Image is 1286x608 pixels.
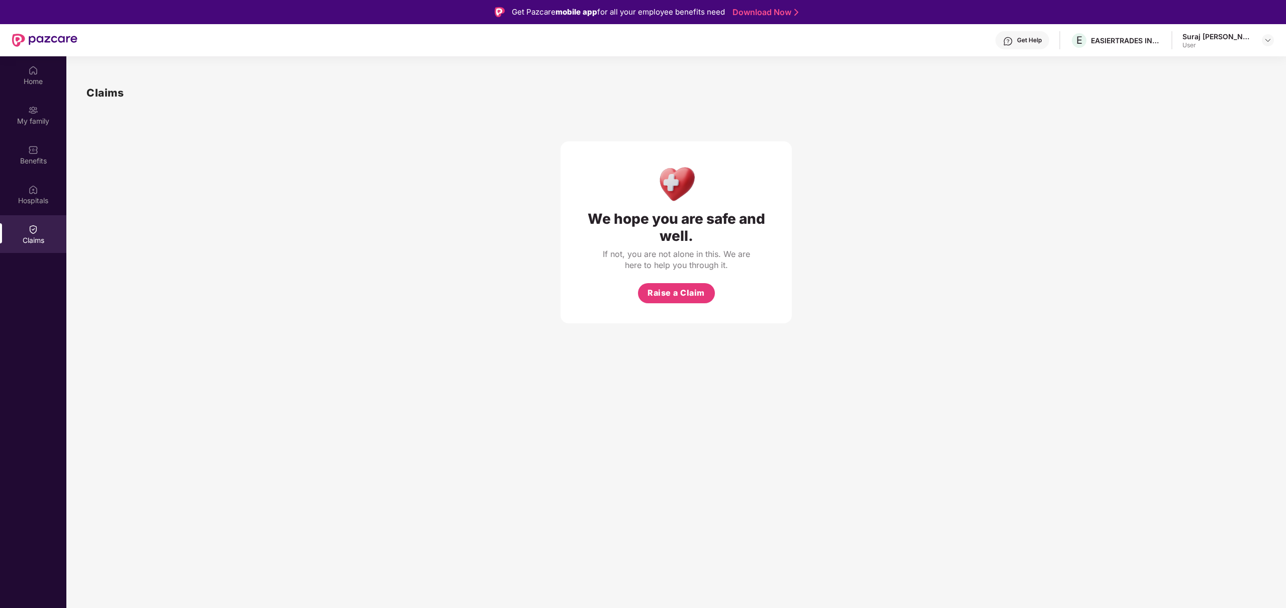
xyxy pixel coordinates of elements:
div: Suraj [PERSON_NAME] [1182,32,1253,41]
button: Raise a Claim [638,283,715,303]
span: E [1076,34,1082,46]
img: New Pazcare Logo [12,34,77,47]
img: Logo [495,7,505,17]
div: User [1182,41,1253,49]
strong: mobile app [556,7,597,17]
span: Raise a Claim [648,287,705,299]
div: Get Help [1017,36,1042,44]
img: svg+xml;base64,PHN2ZyBpZD0iQmVuZWZpdHMiIHhtbG5zPSJodHRwOi8vd3d3LnczLm9yZy8yMDAwL3N2ZyIgd2lkdGg9Ij... [28,145,38,155]
img: svg+xml;base64,PHN2ZyBpZD0iSG9tZSIgeG1sbnM9Imh0dHA6Ly93d3cudzMub3JnLzIwMDAvc3ZnIiB3aWR0aD0iMjAiIG... [28,65,38,75]
div: Get Pazcare for all your employee benefits need [512,6,725,18]
img: Stroke [794,7,798,18]
img: svg+xml;base64,PHN2ZyBpZD0iRHJvcGRvd24tMzJ4MzIiIHhtbG5zPSJodHRwOi8vd3d3LnczLm9yZy8yMDAwL3N2ZyIgd2... [1264,36,1272,44]
h1: Claims [86,84,124,101]
div: If not, you are not alone in this. We are here to help you through it. [601,248,752,271]
div: We hope you are safe and well. [581,210,772,244]
a: Download Now [732,7,795,18]
img: Health Care [655,161,698,205]
img: svg+xml;base64,PHN2ZyBpZD0iQ2xhaW0iIHhtbG5zPSJodHRwOi8vd3d3LnczLm9yZy8yMDAwL3N2ZyIgd2lkdGg9IjIwIi... [28,224,38,234]
img: svg+xml;base64,PHN2ZyB3aWR0aD0iMjAiIGhlaWdodD0iMjAiIHZpZXdCb3g9IjAgMCAyMCAyMCIgZmlsbD0ibm9uZSIgeG... [28,105,38,115]
div: EASIERTRADES INDIA LLP [1091,36,1161,45]
img: svg+xml;base64,PHN2ZyBpZD0iSG9zcGl0YWxzIiB4bWxucz0iaHR0cDovL3d3dy53My5vcmcvMjAwMC9zdmciIHdpZHRoPS... [28,185,38,195]
img: svg+xml;base64,PHN2ZyBpZD0iSGVscC0zMngzMiIgeG1sbnM9Imh0dHA6Ly93d3cudzMub3JnLzIwMDAvc3ZnIiB3aWR0aD... [1003,36,1013,46]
